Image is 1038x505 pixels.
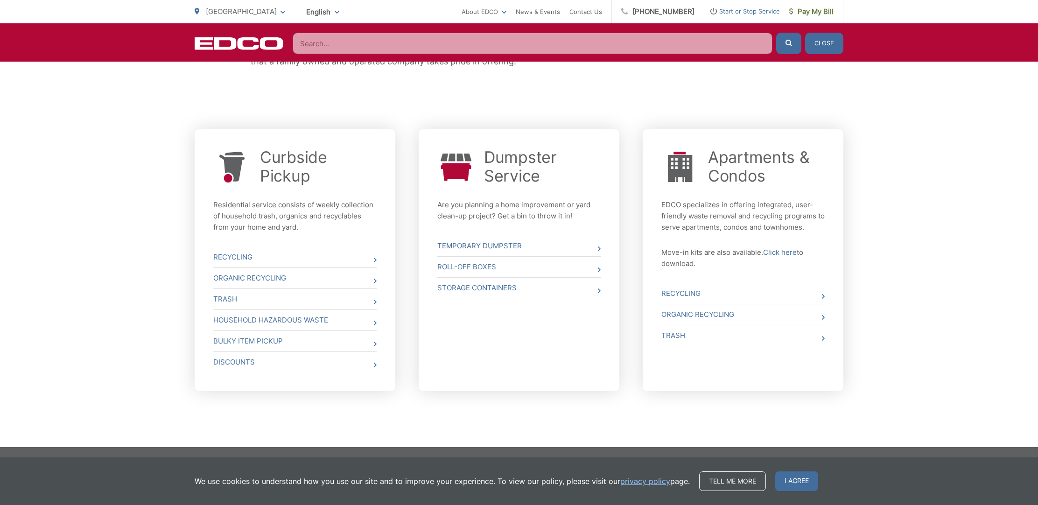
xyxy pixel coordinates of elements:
p: EDCO specializes in offering integrated, user-friendly waste removal and recycling programs to se... [661,199,825,233]
a: Dumpster Service [484,148,601,185]
p: We use cookies to understand how you use our site and to improve your experience. To view our pol... [195,476,690,487]
a: privacy policy [620,476,670,487]
p: Residential service consists of weekly collection of household trash, organics and recyclables fr... [213,199,377,233]
a: Tell me more [699,471,766,491]
a: Household Hazardous Waste [213,310,377,330]
span: I agree [775,471,818,491]
input: Search [293,33,772,54]
a: Recycling [213,247,377,267]
a: Recycling [661,283,825,304]
a: Organic Recycling [213,268,377,288]
span: Pay My Bill [789,6,834,17]
button: Close [805,33,843,54]
span: [GEOGRAPHIC_DATA] [206,7,277,16]
a: About EDCO [462,6,506,17]
a: Roll-Off Boxes [437,257,601,277]
button: Submit the search query. [776,33,801,54]
a: Click here [763,247,797,258]
a: Apartments & Condos [708,148,825,185]
span: English [299,4,346,20]
a: Bulky Item Pickup [213,331,377,351]
a: Contact Us [569,6,602,17]
a: Trash [661,325,825,346]
a: Temporary Dumpster [437,236,601,256]
a: Curbside Pickup [260,148,377,185]
a: Trash [213,289,377,309]
a: Organic Recycling [661,304,825,325]
p: Move-in kits are also available. to download. [661,247,825,269]
a: Storage Containers [437,278,601,298]
a: EDCD logo. Return to the homepage. [195,37,283,50]
a: News & Events [516,6,560,17]
a: Discounts [213,352,377,372]
p: Are you planning a home improvement or yard clean-up project? Get a bin to throw it in! [437,199,601,222]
